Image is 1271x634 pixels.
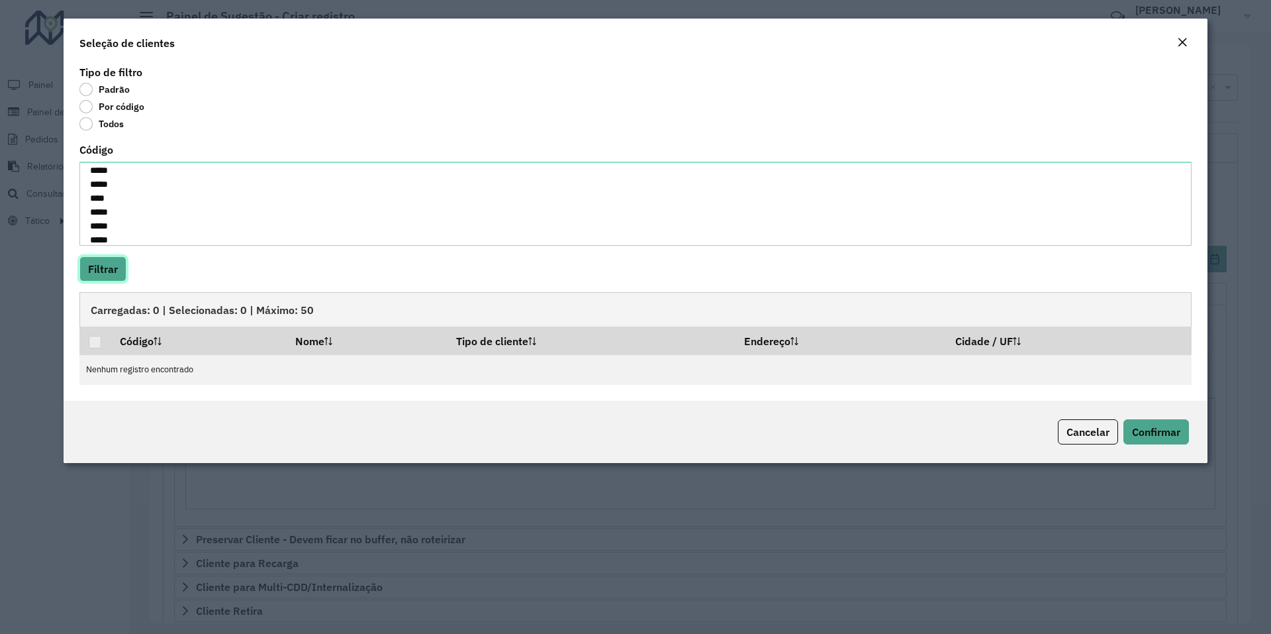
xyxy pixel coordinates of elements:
button: Filtrar [79,256,126,282]
th: Nome [286,327,447,354]
td: Nenhum registro encontrado [79,355,1192,385]
th: Endereço [735,327,947,354]
label: Padrão [79,83,130,96]
em: Fechar [1177,37,1188,48]
button: Confirmar [1123,419,1189,445]
h4: Seleção de clientes [79,35,175,51]
label: Todos [79,117,124,131]
label: Código [79,142,113,158]
button: Close [1173,34,1192,52]
span: Cancelar [1066,425,1109,439]
label: Por código [79,100,144,113]
th: Cidade / UF [947,327,1192,354]
th: Código [111,327,285,354]
div: Carregadas: 0 | Selecionadas: 0 | Máximo: 50 [79,292,1192,327]
span: Confirmar [1132,425,1180,439]
button: Cancelar [1058,419,1118,445]
th: Tipo de cliente [447,327,735,354]
label: Tipo de filtro [79,64,142,80]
